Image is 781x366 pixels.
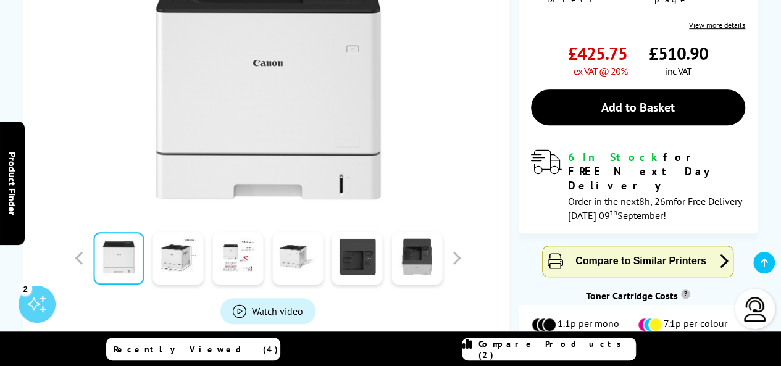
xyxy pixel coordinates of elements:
[568,195,741,222] span: Order in the next for Free Delivery [DATE] 09 September!
[19,281,32,295] div: 2
[478,338,635,360] span: Compare Products (2)
[220,298,315,324] a: Product_All_Videos
[575,256,706,266] span: Compare to Similar Printers
[574,65,627,77] span: ex VAT @ 20%
[531,89,745,125] a: Add to Basket
[543,246,733,277] button: Compare to Similar Printers
[568,150,663,164] span: 6 In Stock
[689,20,745,30] a: View more details
[106,338,280,360] a: Recently Viewed (4)
[568,150,745,193] div: for FREE Next Day Delivery
[681,289,690,299] sup: Cost per page
[743,297,767,322] img: user-headset-light.svg
[252,305,303,317] span: Watch video
[649,42,708,65] span: £510.90
[462,338,636,360] a: Compare Products (2)
[610,207,617,218] sup: th
[639,195,674,207] span: 8h, 26m
[6,151,19,215] span: Product Finder
[519,289,758,302] div: Toner Cartridge Costs
[568,42,627,65] span: £425.75
[557,317,637,342] span: 1.1p per mono page
[666,65,691,77] span: inc VAT
[531,150,745,221] div: modal_delivery
[114,344,278,355] span: Recently Viewed (4)
[664,317,745,342] span: 7.1p per colour page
